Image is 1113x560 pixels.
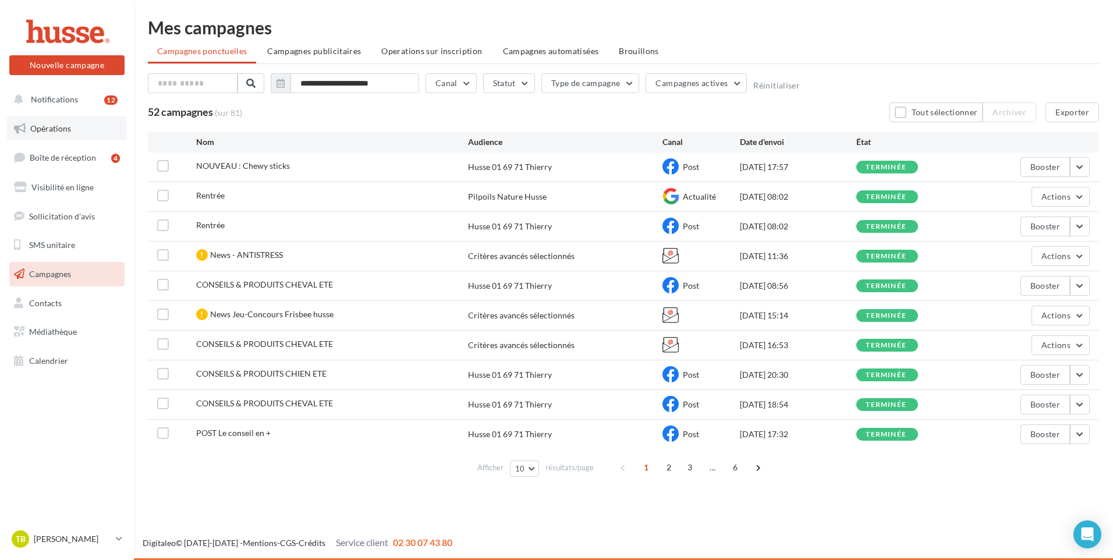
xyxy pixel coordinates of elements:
span: Sollicitation d'avis [29,211,95,221]
span: Service client [336,537,388,548]
span: NOUVEAU : Chewy sticks [196,161,290,171]
a: Visibilité en ligne [7,175,127,200]
button: Actions [1032,335,1090,355]
span: 02 30 07 43 80 [393,537,452,548]
button: Statut [483,73,535,93]
span: Opérations [30,123,71,133]
span: Campagnes actives [655,78,728,88]
span: Visibilité en ligne [31,182,94,192]
div: Husse 01 69 71 Thierry [468,399,552,410]
button: Nouvelle campagne [9,55,125,75]
div: État [856,136,973,148]
a: Calendrier [7,349,127,373]
div: terminée [866,401,906,409]
div: terminée [866,282,906,290]
span: (sur 81) [215,107,242,119]
div: Mes campagnes [148,19,1099,36]
span: TB [16,533,26,545]
a: Sollicitation d'avis [7,204,127,229]
a: Boîte de réception4 [7,145,127,170]
span: News Jeu-Concours Frisbee husse [210,309,334,319]
div: [DATE] 17:32 [740,428,856,440]
a: Crédits [299,538,325,548]
a: Digitaleo [143,538,176,548]
span: Post [683,429,699,439]
span: résultats/page [545,462,594,473]
button: Booster [1020,157,1070,177]
span: Rentrée [196,190,225,200]
div: [DATE] 20:30 [740,369,856,381]
div: Audience [468,136,662,148]
button: Type de campagne [541,73,640,93]
span: Actions [1041,192,1071,201]
button: Actions [1032,246,1090,266]
span: Rentrée [196,220,225,230]
span: Actions [1041,340,1071,350]
div: [DATE] 08:56 [740,280,856,292]
span: ... [703,458,722,477]
p: [PERSON_NAME] [34,533,111,545]
span: Contacts [29,298,62,308]
a: Campagnes [7,262,127,286]
div: [DATE] 17:57 [740,161,856,173]
button: Actions [1032,306,1090,325]
span: Campagnes automatisées [503,46,599,56]
span: 2 [660,458,678,477]
button: Réinitialiser [753,81,800,90]
button: Booster [1020,395,1070,414]
span: © [DATE]-[DATE] - - - [143,538,452,548]
a: Mentions [243,538,277,548]
div: terminée [866,342,906,349]
div: terminée [866,371,906,379]
div: Date d'envoi [740,136,856,148]
a: Médiathèque [7,320,127,344]
button: Actions [1032,187,1090,207]
button: Notifications 12 [7,87,122,112]
div: Husse 01 69 71 Thierry [468,428,552,440]
div: Open Intercom Messenger [1073,520,1101,548]
div: terminée [866,431,906,438]
span: CONSEILS & PRODUITS CHIEN ETE [196,368,327,378]
span: Post [683,399,699,409]
button: 10 [510,460,540,477]
span: Boîte de réception [30,153,96,162]
div: [DATE] 18:54 [740,399,856,410]
button: Canal [426,73,477,93]
span: 1 [637,458,655,477]
div: Husse 01 69 71 Thierry [468,221,552,232]
span: Actions [1041,251,1071,261]
div: terminée [866,164,906,171]
span: 10 [515,464,525,473]
span: 52 campagnes [148,105,213,118]
span: Actualité [683,192,716,201]
div: 12 [104,95,118,105]
button: Booster [1020,276,1070,296]
span: Médiathèque [29,327,77,336]
span: Brouillons [619,46,659,56]
div: Critères avancés sélectionnés [468,339,662,351]
div: Pilpoils Nature Husse [468,191,547,203]
div: 4 [111,154,120,163]
span: SMS unitaire [29,240,75,250]
span: POST Le conseil en + [196,428,271,438]
button: Booster [1020,217,1070,236]
span: CONSEILS & PRODUITS CHEVAL ETE [196,279,333,289]
a: SMS unitaire [7,233,127,257]
div: Nom [196,136,468,148]
a: Opérations [7,116,127,141]
span: CONSEILS & PRODUITS CHEVAL ETE [196,398,333,408]
button: Booster [1020,424,1070,444]
span: Post [683,281,699,290]
button: Tout sélectionner [889,102,983,122]
div: [DATE] 16:53 [740,339,856,351]
span: Calendrier [29,356,68,366]
span: CONSEILS & PRODUITS CHEVAL ETE [196,339,333,349]
span: Post [683,162,699,172]
span: News - ANTISTRESS [210,250,283,260]
div: terminée [866,253,906,260]
a: TB [PERSON_NAME] [9,528,125,550]
div: Husse 01 69 71 Thierry [468,369,552,381]
span: Post [683,221,699,231]
div: terminée [866,223,906,231]
a: Contacts [7,291,127,316]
